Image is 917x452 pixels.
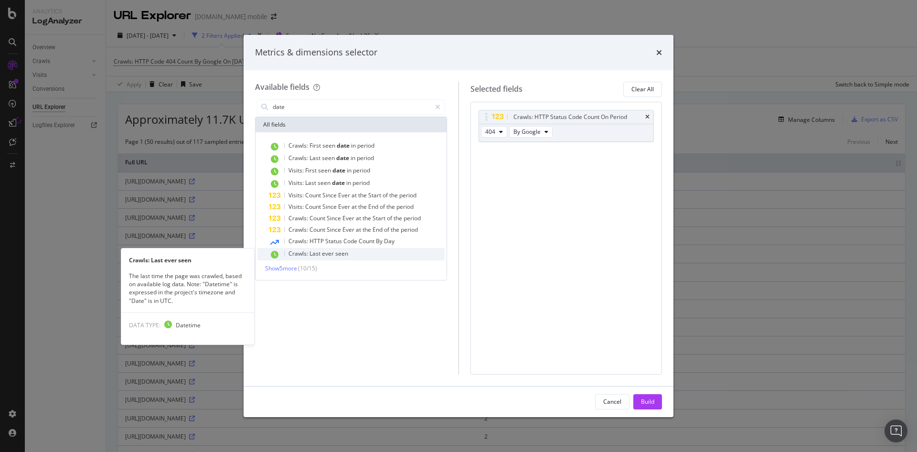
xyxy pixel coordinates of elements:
[380,203,386,211] span: of
[356,214,363,222] span: at
[288,154,309,162] span: Crawls:
[351,154,357,162] span: in
[481,126,507,138] button: 404
[318,166,332,174] span: seen
[384,237,395,245] span: Day
[322,154,336,162] span: seen
[288,179,305,187] span: Visits:
[288,237,309,245] span: Crawls:
[322,203,338,211] span: Since
[373,214,387,222] span: Start
[513,128,541,136] span: By Google
[288,141,309,150] span: Crawls:
[386,203,396,211] span: the
[335,249,348,258] span: seen
[357,154,374,162] span: period
[309,226,327,234] span: Count
[342,226,356,234] span: Ever
[513,112,627,122] div: Crawls: HTTP Status Code Count On Period
[357,141,374,150] span: period
[322,141,337,150] span: seen
[325,237,343,245] span: Status
[305,166,318,174] span: First
[368,191,383,199] span: Start
[368,203,380,211] span: End
[298,264,317,272] span: ( 10 / 15 )
[309,141,322,150] span: First
[352,191,358,199] span: at
[359,237,376,245] span: Count
[509,126,553,138] button: By Google
[346,179,352,187] span: in
[318,179,332,187] span: seen
[595,394,629,409] button: Cancel
[327,226,342,234] span: Since
[352,203,358,211] span: at
[401,226,418,234] span: period
[656,46,662,59] div: times
[645,114,650,120] div: times
[342,214,356,222] span: Ever
[322,191,338,199] span: Since
[265,264,297,272] span: Show 5 more
[347,166,353,174] span: in
[396,203,414,211] span: period
[332,179,346,187] span: date
[288,166,305,174] span: Visits:
[376,237,384,245] span: By
[363,214,373,222] span: the
[337,141,351,150] span: date
[384,226,391,234] span: of
[353,166,370,174] span: period
[631,85,654,93] div: Clear All
[288,226,309,234] span: Crawls:
[389,191,399,199] span: the
[255,82,309,92] div: Available fields
[633,394,662,409] button: Build
[383,191,389,199] span: of
[332,166,347,174] span: date
[288,214,309,222] span: Crawls:
[485,128,495,136] span: 404
[121,256,254,264] div: Crawls: Last ever seen
[358,203,368,211] span: the
[358,191,368,199] span: the
[885,420,907,442] div: Open Intercom Messenger
[338,191,352,199] span: Ever
[305,203,322,211] span: Count
[336,154,351,162] span: date
[373,226,384,234] span: End
[121,272,254,305] div: The last time the page was crawled, based on available log data. Note: "Datetime" is expressed in...
[256,117,447,132] div: All fields
[322,249,335,258] span: ever
[356,226,363,234] span: at
[387,214,394,222] span: of
[288,203,305,211] span: Visits:
[404,214,421,222] span: period
[399,191,416,199] span: period
[309,249,322,258] span: Last
[394,214,404,222] span: the
[641,398,654,406] div: Build
[363,226,373,234] span: the
[351,141,357,150] span: in
[309,214,327,222] span: Count
[272,100,431,114] input: Search by field name
[309,237,325,245] span: HTTP
[623,82,662,97] button: Clear All
[391,226,401,234] span: the
[309,154,322,162] span: Last
[343,237,359,245] span: Code
[338,203,352,211] span: Ever
[244,35,673,417] div: modal
[288,249,309,258] span: Crawls:
[305,191,322,199] span: Count
[352,179,370,187] span: period
[255,46,377,59] div: Metrics & dimensions selector
[327,214,342,222] span: Since
[288,191,305,199] span: Visits:
[479,110,654,142] div: Crawls: HTTP Status Code Count On Periodtimes404By Google
[603,398,621,406] div: Cancel
[470,84,522,95] div: Selected fields
[305,179,318,187] span: Last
